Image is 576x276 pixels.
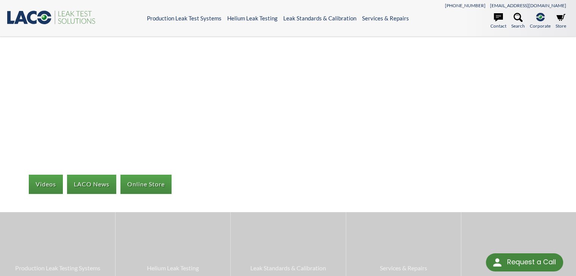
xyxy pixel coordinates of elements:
[283,15,356,22] a: Leak Standards & Calibration
[119,263,226,273] span: Helium Leak Testing
[556,13,566,29] a: Store
[29,175,63,194] a: Videos
[4,263,111,273] span: Production Leak Testing Systems
[147,15,222,22] a: Production Leak Test Systems
[490,13,506,29] a: Contact
[486,253,563,271] div: Request a Call
[67,175,116,194] a: LACO News
[465,263,572,273] span: Air Leak Testing
[490,3,566,8] a: [EMAIL_ADDRESS][DOMAIN_NAME]
[511,13,525,29] a: Search
[491,256,503,268] img: round button
[350,263,457,273] span: Services & Repairs
[530,22,551,29] span: Corporate
[507,253,556,271] div: Request a Call
[362,15,409,22] a: Services & Repairs
[234,263,342,273] span: Leak Standards & Calibration
[227,15,278,22] a: Helium Leak Testing
[120,175,172,194] a: Online Store
[445,3,485,8] a: [PHONE_NUMBER]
